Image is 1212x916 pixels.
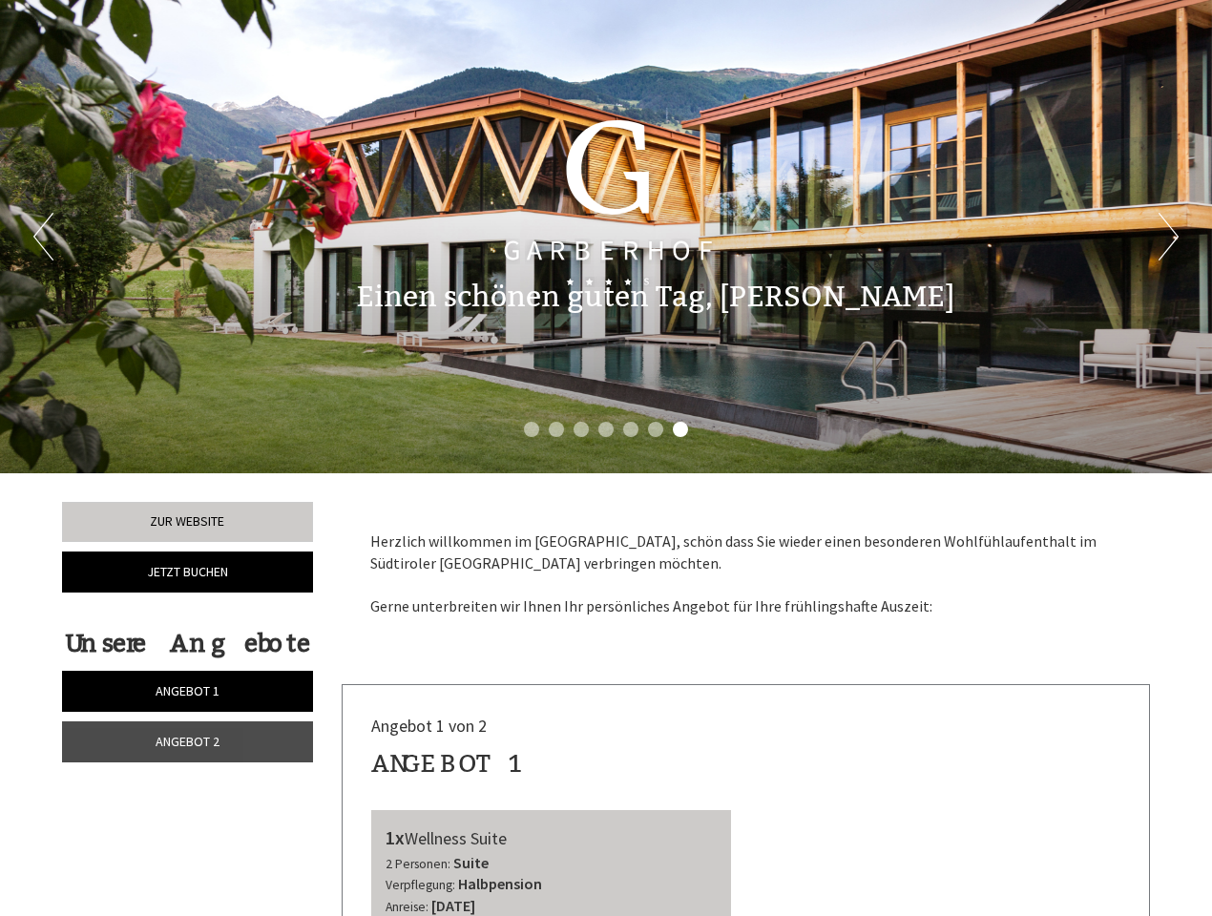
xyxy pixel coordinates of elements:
b: 1x [386,825,405,849]
small: Verpflegung: [386,877,455,893]
b: Suite [453,853,489,872]
button: Previous [33,213,53,260]
h1: Einen schönen guten Tag, [PERSON_NAME] [356,281,954,313]
span: Angebot 1 von 2 [371,715,487,737]
a: Jetzt buchen [62,552,313,593]
b: [DATE] [431,896,475,915]
button: Next [1159,213,1179,260]
b: Halbpension [458,874,542,893]
div: Unsere Angebote [62,626,313,661]
div: Angebot 1 [371,746,525,781]
small: Anreise: [386,899,428,915]
span: Angebot 1 [156,682,219,699]
p: Herzlich willkommen im [GEOGRAPHIC_DATA], schön dass Sie wieder einen besonderen Wohlfühlaufentha... [370,531,1122,617]
a: Zur Website [62,502,313,542]
small: 2 Personen: [386,856,450,872]
div: Wellness Suite [386,824,718,852]
span: Angebot 2 [156,733,219,750]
